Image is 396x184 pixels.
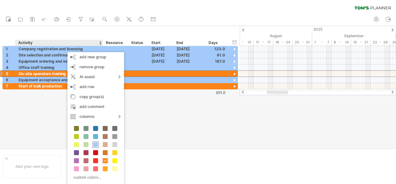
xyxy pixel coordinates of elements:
[19,52,100,58] div: Site selection and confirmation
[312,33,396,39] div: September 2025
[176,40,195,46] div: End
[273,39,293,46] div: 18 - 24
[19,58,100,64] div: Equipment ordering and installation
[131,40,145,46] div: Status
[71,173,119,182] div: custom colors...
[103,170,155,175] div: ....
[226,33,312,39] div: August 2025
[67,82,124,92] div: add row
[6,77,15,83] div: 6
[6,46,15,52] div: 1
[19,77,100,83] div: Equipment acceptance and production tuning
[18,40,99,46] div: Activity
[174,46,199,52] div: [DATE]
[371,39,390,46] div: 22 - 28
[67,72,124,82] div: AI-assist
[351,39,371,46] div: 15 - 21
[67,112,124,122] div: columns
[174,52,199,58] div: [DATE]
[332,39,351,46] div: 8 - 14
[234,39,254,46] div: 4 - 10
[19,83,100,89] div: Start of bulk production
[6,52,15,58] div: 2
[3,155,61,178] div: Add your own logo
[19,71,100,77] div: On-site operators training
[148,58,174,64] div: [DATE]
[148,52,174,58] div: [DATE]
[6,65,15,70] div: 4
[199,90,226,95] div: 351.0
[6,83,15,89] div: 7
[198,40,228,46] div: Days
[6,58,15,64] div: 3
[174,58,199,64] div: [DATE]
[80,65,104,69] span: remove group
[148,46,174,52] div: [DATE]
[19,65,100,70] div: Office staff training
[6,71,15,77] div: 5
[67,102,124,112] div: add comment
[19,46,100,52] div: Company registration and licensing
[67,92,124,102] div: copy group(s)
[151,40,170,46] div: Start
[103,162,155,168] div: ....
[254,39,273,46] div: 11 - 17
[106,40,125,46] div: Resource
[67,52,124,62] div: add new group
[312,39,332,46] div: 1 - 7
[103,155,155,160] div: ....
[293,39,312,46] div: 25 - 31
